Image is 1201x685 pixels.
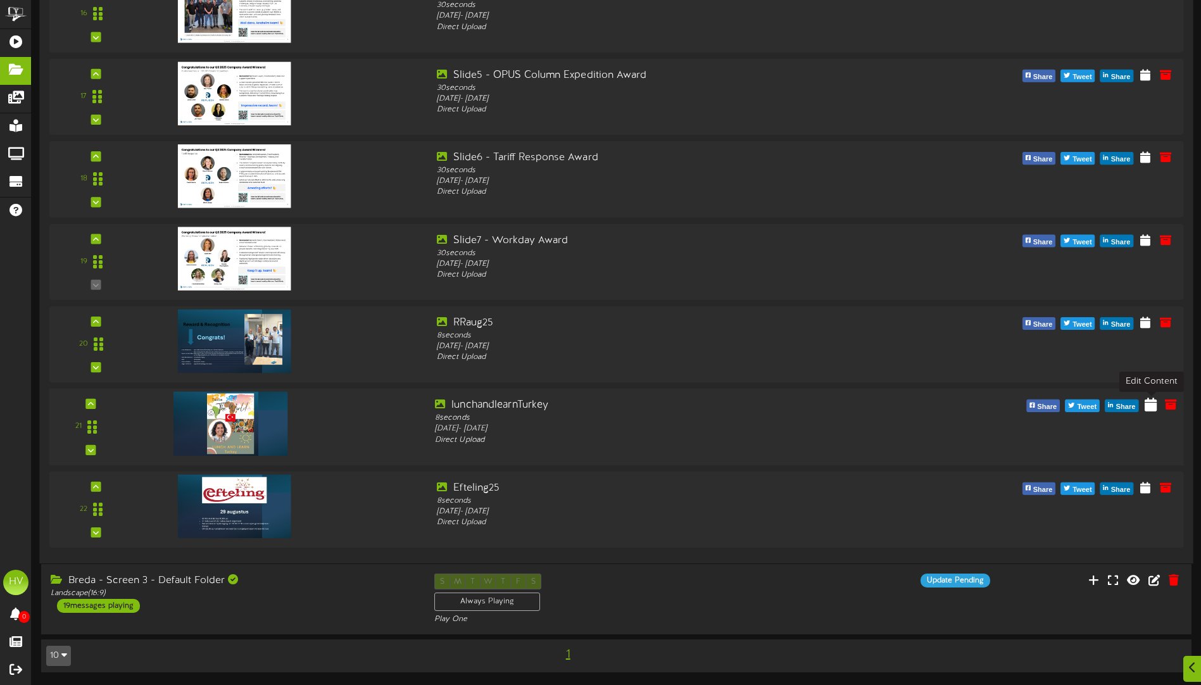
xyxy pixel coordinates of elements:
div: lunchandlearnTurkey [435,398,893,413]
div: [DATE] - [DATE] [437,259,891,270]
span: Share [1109,153,1133,167]
button: Tweet [1065,399,1100,412]
img: c3f1e377-51f8-4cb3-a6dd-118e614289d5.jpg [178,227,291,290]
div: Direct Upload [437,22,891,33]
span: Share [1031,318,1055,332]
div: Direct Upload [437,270,891,280]
span: Share [1109,236,1133,249]
div: [DATE] - [DATE] [435,424,893,434]
div: 8 seconds [437,496,891,506]
button: Share [1026,399,1060,412]
button: Share [1022,70,1056,82]
span: Tweet [1070,483,1094,497]
div: Direct Upload [437,517,891,528]
div: 20 [79,339,88,349]
div: [DATE] - [DATE] [437,94,891,104]
button: Share [1100,482,1134,495]
div: Always Playing [434,593,540,611]
span: Share [1031,70,1055,84]
div: Slide6 - Tariff Response Award [437,151,891,165]
div: [DATE] - [DATE] [437,176,891,187]
span: Share [1031,153,1055,167]
div: Slide5 - OPUS Column Expedition Award [437,68,891,83]
span: Tweet [1070,70,1094,84]
span: Share [1034,400,1059,414]
button: Share [1105,399,1138,412]
button: Share [1022,482,1056,495]
span: Tweet [1074,400,1099,414]
div: 30 seconds [437,165,891,176]
div: Direct Upload [437,104,891,115]
div: Direct Upload [437,187,891,198]
div: 8 seconds [435,413,893,424]
img: f2542c69-3f0f-423f-9a5e-dc29d5f6b21f.jpg [178,310,291,373]
div: Direct Upload [435,435,893,446]
img: 6e7b17d3-2d0f-4e26-ac54-d53ca1a216cb.jpg [173,392,287,456]
div: Breda - Screen 3 - Default Folder [51,574,415,588]
span: Tweet [1070,153,1094,167]
button: 10 [46,646,71,666]
span: Share [1031,236,1055,249]
button: Tweet [1060,482,1095,495]
div: 19 messages playing [57,599,140,613]
div: 17 [80,91,87,102]
div: HV [3,570,28,595]
div: Landscape ( 16:9 ) [51,588,415,599]
span: Share [1109,70,1133,84]
button: Share [1100,317,1134,330]
div: RRaug25 [437,316,891,330]
button: Tweet [1060,70,1095,82]
button: Tweet [1060,152,1095,165]
div: Slide7 - Workday Award [437,233,891,248]
div: 8 seconds [437,330,891,341]
button: Share [1022,235,1056,248]
button: Tweet [1060,317,1095,330]
span: Share [1114,400,1138,414]
div: Direct Upload [437,352,891,363]
div: 30 seconds [437,83,891,94]
button: Share [1022,152,1056,165]
button: Share [1100,70,1134,82]
div: [DATE] - [DATE] [437,341,891,352]
button: Share [1100,152,1134,165]
button: Share [1100,235,1134,248]
div: Update Pending [921,574,990,588]
img: 936bfde1-5cf9-4696-ab73-59afdfde6f7d.jpg [178,144,291,208]
span: Share [1109,483,1133,497]
div: 30 seconds [437,248,891,258]
div: 18 [80,174,87,185]
div: [DATE] - [DATE] [437,506,891,517]
span: Tweet [1070,318,1094,332]
div: [DATE] - [DATE] [437,11,891,22]
div: 21 [75,422,82,432]
span: 0 [18,611,30,623]
span: 1 [563,648,574,662]
span: Share [1031,483,1055,497]
button: Tweet [1060,235,1095,248]
div: 19 [80,256,87,267]
img: 1bf0c8f8-4458-4d24-97b7-95ac25cfaba4.jpg [178,475,291,538]
img: 57cc55a9-e3a1-421e-98ab-94e8efc7478c.jpg [178,62,291,125]
div: 22 [80,504,87,515]
button: Share [1022,317,1056,330]
div: Play One [434,614,799,625]
span: Share [1109,318,1133,332]
div: Efteling25 [437,481,891,496]
div: 16 [80,9,87,20]
span: Tweet [1070,236,1094,249]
